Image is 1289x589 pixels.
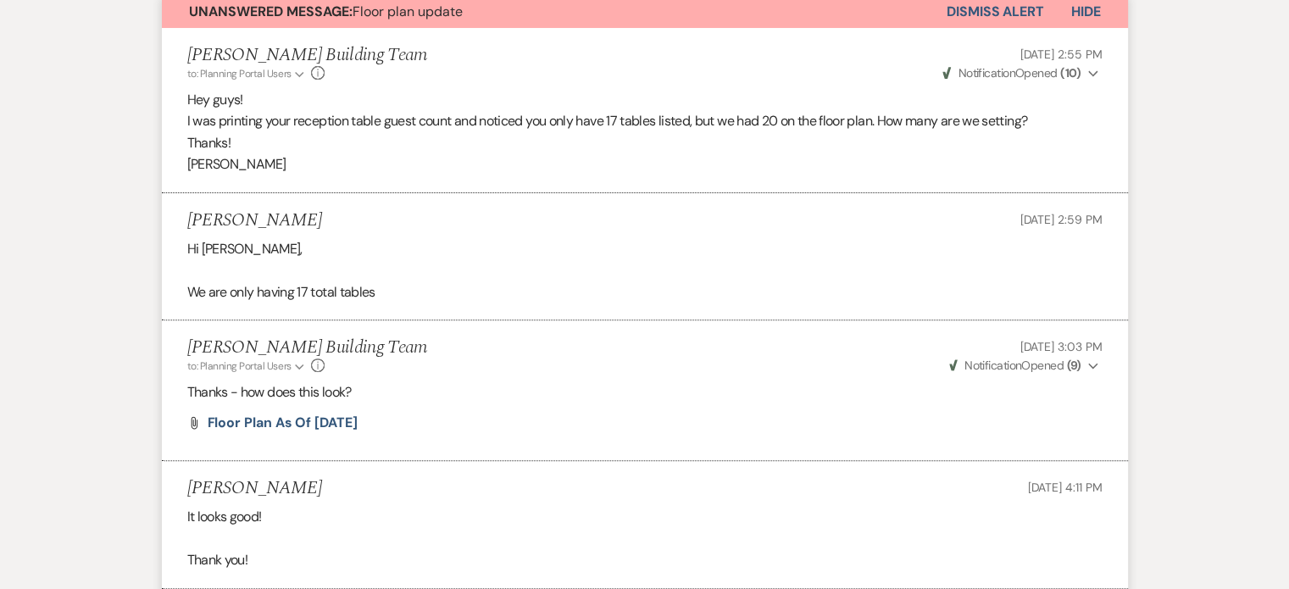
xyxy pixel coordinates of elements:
div: Hi [PERSON_NAME], We are only having 17 total tables [187,238,1103,303]
span: Hide [1071,3,1101,20]
h5: [PERSON_NAME] Building Team [187,337,428,358]
span: Opened [942,65,1081,81]
span: [DATE] 2:55 PM [1020,47,1102,62]
span: [DATE] 3:03 PM [1020,339,1102,354]
span: to: Planning Portal Users [187,67,292,81]
button: NotificationOpened (10) [940,64,1102,82]
strong: ( 9 ) [1066,358,1081,373]
span: [DATE] 2:59 PM [1020,212,1102,227]
span: [DATE] 4:11 PM [1027,480,1102,495]
button: to: Planning Portal Users [187,358,308,374]
span: Floor plan as of [DATE] [208,414,358,431]
span: Floor plan update [189,3,463,20]
div: It looks good! Thank you! [187,506,1103,571]
h5: [PERSON_NAME] [187,478,322,499]
span: Opened [949,358,1081,373]
p: Thanks! [187,132,1103,154]
button: to: Planning Portal Users [187,66,308,81]
span: to: Planning Portal Users [187,359,292,373]
p: [PERSON_NAME] [187,153,1103,175]
button: NotificationOpened (9) [947,357,1103,375]
h5: [PERSON_NAME] Building Team [187,45,428,66]
a: Floor plan as of [DATE] [208,416,358,430]
strong: Unanswered Message: [189,3,353,20]
h5: [PERSON_NAME] [187,210,322,231]
p: I was printing your reception table guest count and noticed you only have 17 tables listed, but w... [187,110,1103,132]
strong: ( 10 ) [1060,65,1081,81]
p: Hey guys! [187,89,1103,111]
span: Notification [964,358,1021,373]
span: Notification [958,65,1015,81]
p: Thanks - how does this look? [187,381,1103,403]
